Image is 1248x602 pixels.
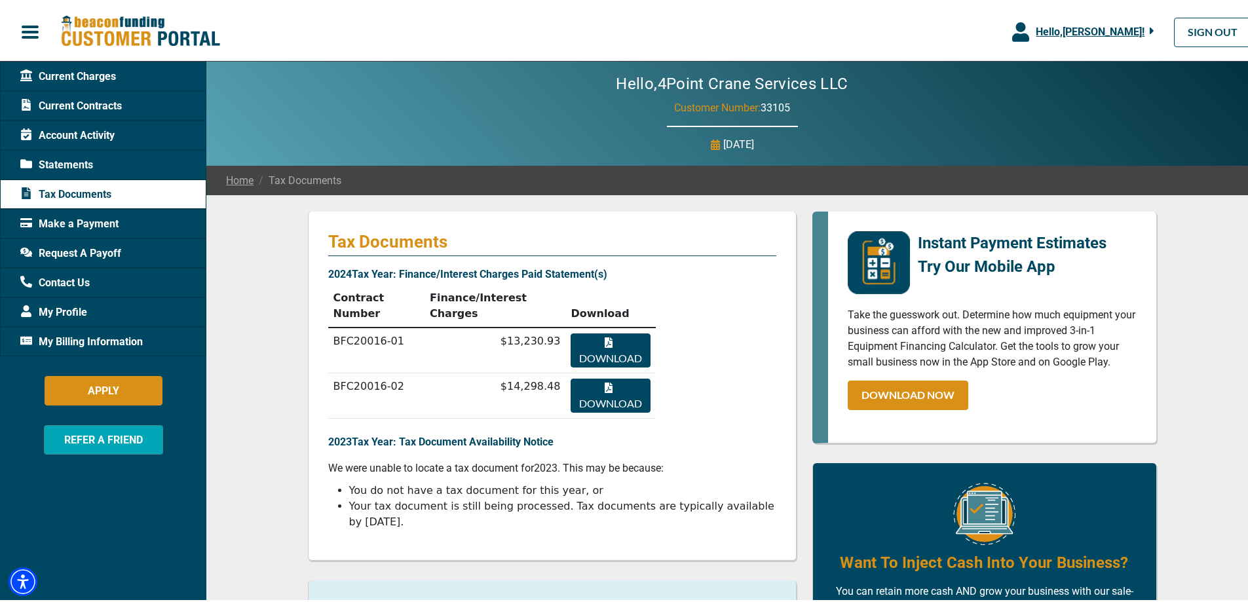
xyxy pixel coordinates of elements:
[9,565,37,593] div: Accessibility Menu
[20,302,87,318] span: My Profile
[20,214,119,229] span: Make a Payment
[20,273,90,288] span: Contact Us
[20,155,93,170] span: Statements
[328,264,776,280] p: 2024 Tax Year: Finance/Interest Charges Paid Statement(s)
[577,72,887,91] h2: Hello, 4Point Crane Services LLC
[328,282,425,325] th: Contract Number
[840,549,1128,571] h4: Want To Inject Cash Into Your Business?
[848,378,968,407] a: DOWNLOAD NOW
[328,325,425,371] td: BFC20016-01
[60,12,220,46] img: Beacon Funding Customer Portal Logo
[45,373,162,403] button: APPLY
[20,331,143,347] span: My Billing Information
[1036,23,1144,35] span: Hello, [PERSON_NAME] !
[20,184,111,200] span: Tax Documents
[918,229,1106,252] p: Instant Payment Estimates
[328,458,776,474] p: We were unable to locate a tax document for 2023 . This may be because:
[953,480,1015,542] img: Equipment Financing Online Image
[674,99,761,111] span: Customer Number:
[20,243,121,259] span: Request A Payoff
[328,229,776,250] p: Tax Documents
[425,371,565,416] td: $14,298.48
[848,229,910,292] img: mobile-app-logo.png
[226,170,254,186] a: Home
[723,134,754,150] p: [DATE]
[254,170,341,186] span: Tax Documents
[425,325,565,371] td: $13,230.93
[349,480,776,496] li: You do not have a tax document for this year, or
[761,99,790,111] span: 33105
[44,423,163,452] button: REFER A FRIEND
[20,66,116,82] span: Current Charges
[328,432,776,447] p: 2023 Tax Year: Tax Document Availability Notice
[918,252,1106,276] p: Try Our Mobile App
[571,376,650,410] button: Download
[565,282,655,325] th: Download
[328,371,425,416] td: BFC20016-02
[425,282,565,325] th: Finance/Interest Charges
[848,305,1137,367] p: Take the guesswork out. Determine how much equipment your business can afford with the new and im...
[571,331,650,365] button: Download
[349,496,776,527] li: Your tax document is still being processed. Tax documents are typically available by [DATE].
[20,125,115,141] span: Account Activity
[20,96,122,111] span: Current Contracts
